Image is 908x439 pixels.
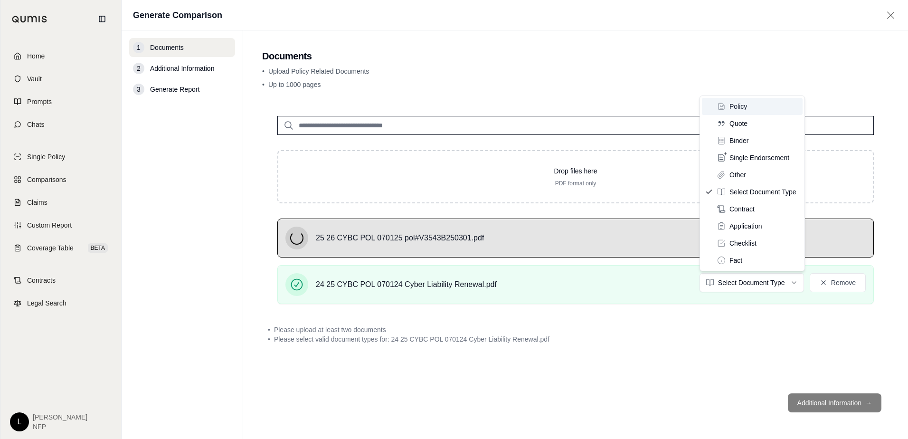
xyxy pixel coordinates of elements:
[729,256,742,265] span: Fact
[729,153,789,162] span: Single Endorsement
[729,136,748,145] span: Binder
[729,221,762,231] span: Application
[729,102,747,111] span: Policy
[729,204,755,214] span: Contract
[729,239,757,248] span: Checklist
[729,170,746,180] span: Other
[729,187,796,197] span: Select Document Type
[729,119,747,128] span: Quote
